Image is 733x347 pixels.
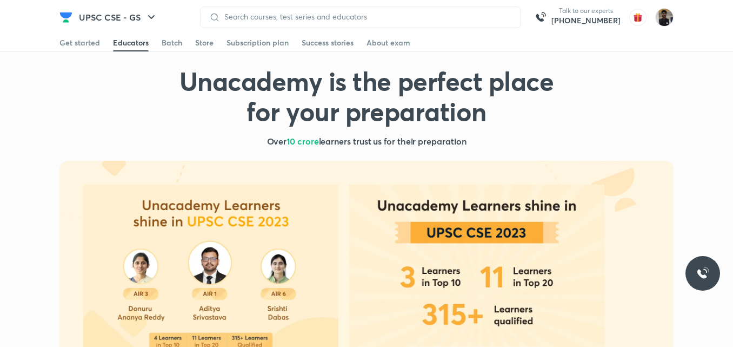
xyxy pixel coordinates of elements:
h1: Unacademy is the perfect place for your preparation [175,66,558,126]
div: Get started [59,37,100,48]
div: Educators [113,37,149,48]
h5: Over learners trust us for their preparation [59,135,674,148]
input: Search courses, test series and educators [220,12,512,21]
a: [PHONE_NUMBER] [551,15,621,26]
button: UPSC CSE - GS [72,6,164,28]
div: About exam [367,37,410,48]
a: Get started [59,34,100,51]
a: Success stories [302,34,354,51]
div: Batch [162,37,182,48]
a: Store [195,34,214,51]
a: About exam [367,34,410,51]
a: Educators [113,34,149,51]
img: Vivek Vivek [655,8,674,27]
img: call-us [530,6,551,28]
p: Talk to our experts [551,6,621,15]
img: avatar [629,9,647,26]
span: 10 crore [286,135,318,147]
img: ttu [696,267,709,280]
div: Success stories [302,37,354,48]
div: Store [195,37,214,48]
a: Subscription plan [226,34,289,51]
div: Subscription plan [226,37,289,48]
img: Company Logo [59,11,72,24]
a: Batch [162,34,182,51]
